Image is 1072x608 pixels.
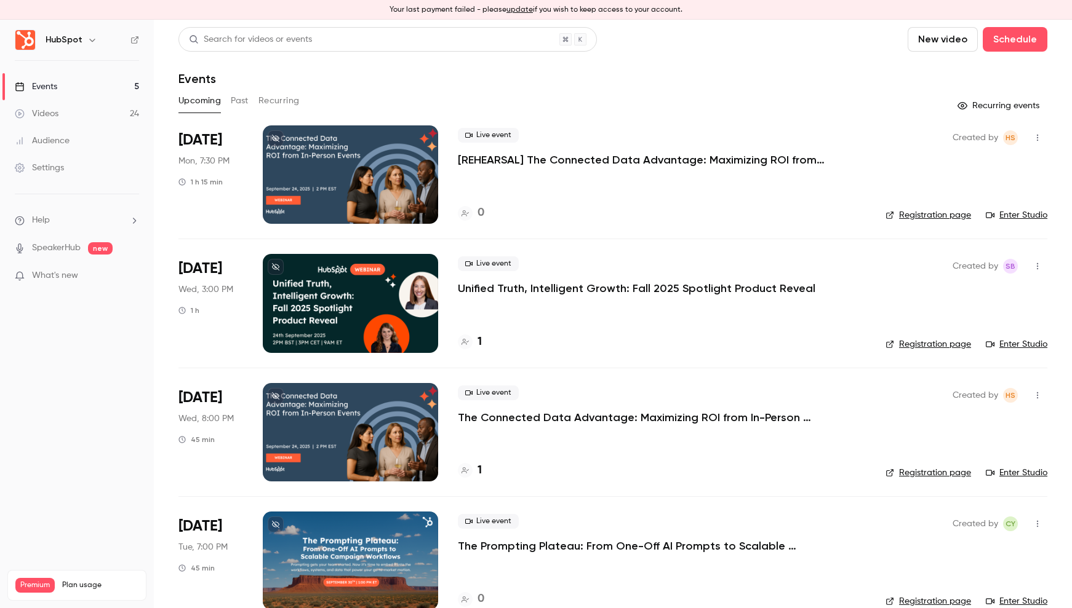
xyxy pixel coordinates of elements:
[953,516,998,531] span: Created by
[62,580,138,590] span: Plan usage
[178,435,215,444] div: 45 min
[189,33,312,46] div: Search for videos or events
[458,385,519,400] span: Live event
[178,177,223,187] div: 1 h 15 min
[478,334,482,350] h4: 1
[458,462,482,479] a: 1
[1006,516,1015,531] span: CY
[15,81,57,93] div: Events
[886,467,971,479] a: Registration page
[15,214,139,227] li: help-dropdown-opener
[458,334,482,350] a: 1
[952,96,1047,116] button: Recurring events
[478,591,484,607] h4: 0
[983,27,1047,52] button: Schedule
[32,214,50,227] span: Help
[178,516,222,536] span: [DATE]
[458,152,827,167] a: [REHEARSAL] The Connected Data Advantage: Maximizing ROI from In-Person Events
[506,4,533,15] button: update
[178,130,222,150] span: [DATE]
[15,30,35,50] img: HubSpot
[953,259,998,274] span: Created by
[178,155,230,167] span: Mon, 7:30 PM
[32,242,81,255] a: SpeakerHub
[15,162,64,174] div: Settings
[178,254,243,352] div: Sep 24 Wed, 2:00 PM (Europe/London)
[178,563,215,573] div: 45 min
[953,130,998,145] span: Created by
[178,383,243,481] div: Sep 24 Wed, 12:00 PM (America/Denver)
[458,410,827,425] a: The Connected Data Advantage: Maximizing ROI from In-Person Events
[32,269,78,282] span: What's new
[986,338,1047,350] a: Enter Studio
[46,34,82,46] h6: HubSpot
[908,27,978,52] button: New video
[1003,130,1018,145] span: Heather Smyth
[1006,130,1015,145] span: HS
[1006,259,1015,274] span: SB
[124,270,139,282] iframe: Noticeable Trigger
[458,514,519,529] span: Live event
[458,256,519,271] span: Live event
[178,306,199,315] div: 1 h
[986,209,1047,221] a: Enter Studio
[1006,388,1015,403] span: HS
[178,259,222,278] span: [DATE]
[478,205,484,221] h4: 0
[15,578,55,593] span: Premium
[886,209,971,221] a: Registration page
[15,135,70,147] div: Audience
[390,4,682,15] p: Your last payment failed - please if you wish to keep access to your account.
[458,128,519,143] span: Live event
[1003,516,1018,531] span: Celine Yung
[178,541,228,553] span: Tue, 7:00 PM
[1003,388,1018,403] span: Heather Smyth
[88,242,113,255] span: new
[258,91,300,111] button: Recurring
[886,595,971,607] a: Registration page
[178,125,243,224] div: Sep 15 Mon, 11:30 AM (America/Denver)
[886,338,971,350] a: Registration page
[178,71,216,86] h1: Events
[178,283,233,296] span: Wed, 3:00 PM
[178,413,234,425] span: Wed, 8:00 PM
[1003,259,1018,274] span: Sharan Bansal
[986,467,1047,479] a: Enter Studio
[231,91,249,111] button: Past
[953,388,998,403] span: Created by
[458,591,484,607] a: 0
[478,462,482,479] h4: 1
[178,91,221,111] button: Upcoming
[178,388,222,408] span: [DATE]
[458,539,827,553] a: The Prompting Plateau: From One-Off AI Prompts to Scalable Campaign Workflows
[458,281,815,296] a: Unified Truth, Intelligent Growth: Fall 2025 Spotlight Product Reveal
[458,205,484,221] a: 0
[986,595,1047,607] a: Enter Studio
[15,108,58,120] div: Videos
